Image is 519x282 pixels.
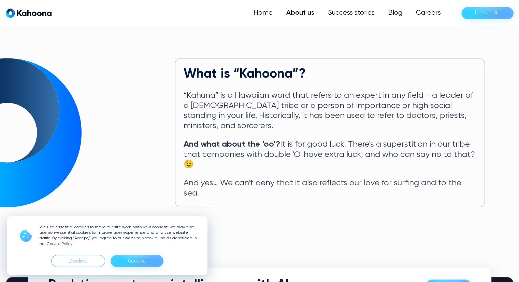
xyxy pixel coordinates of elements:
div: Decline [69,256,88,267]
p: We use essential cookies to make our site work. With your consent, we may also use non-essential ... [40,225,199,247]
a: Home [247,6,279,20]
a: Blog [381,6,409,20]
div: Accept [111,255,163,267]
div: Decline [51,255,105,267]
p: “Kahuna” is a Hawaiian word that refers to an expert in any field - a leader of a [DEMOGRAPHIC_DA... [184,91,476,131]
a: About us [279,6,321,20]
strong: And what about the ‘oo’? [184,140,280,148]
div: Accept [128,256,146,267]
a: Careers [409,6,448,20]
p: And yes… We can't deny that it also reflects our love for surfing and to the sea. [184,178,476,199]
p: It is for good luck! There's a superstition in our tribe that companies with double 'O' have extr... [184,139,476,170]
div: Let’s Talk! [475,8,500,18]
h2: What is “Kahoona”? [184,67,476,82]
a: Let’s Talk! [461,7,514,19]
a: home [6,8,52,18]
a: Success stories [321,6,381,20]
